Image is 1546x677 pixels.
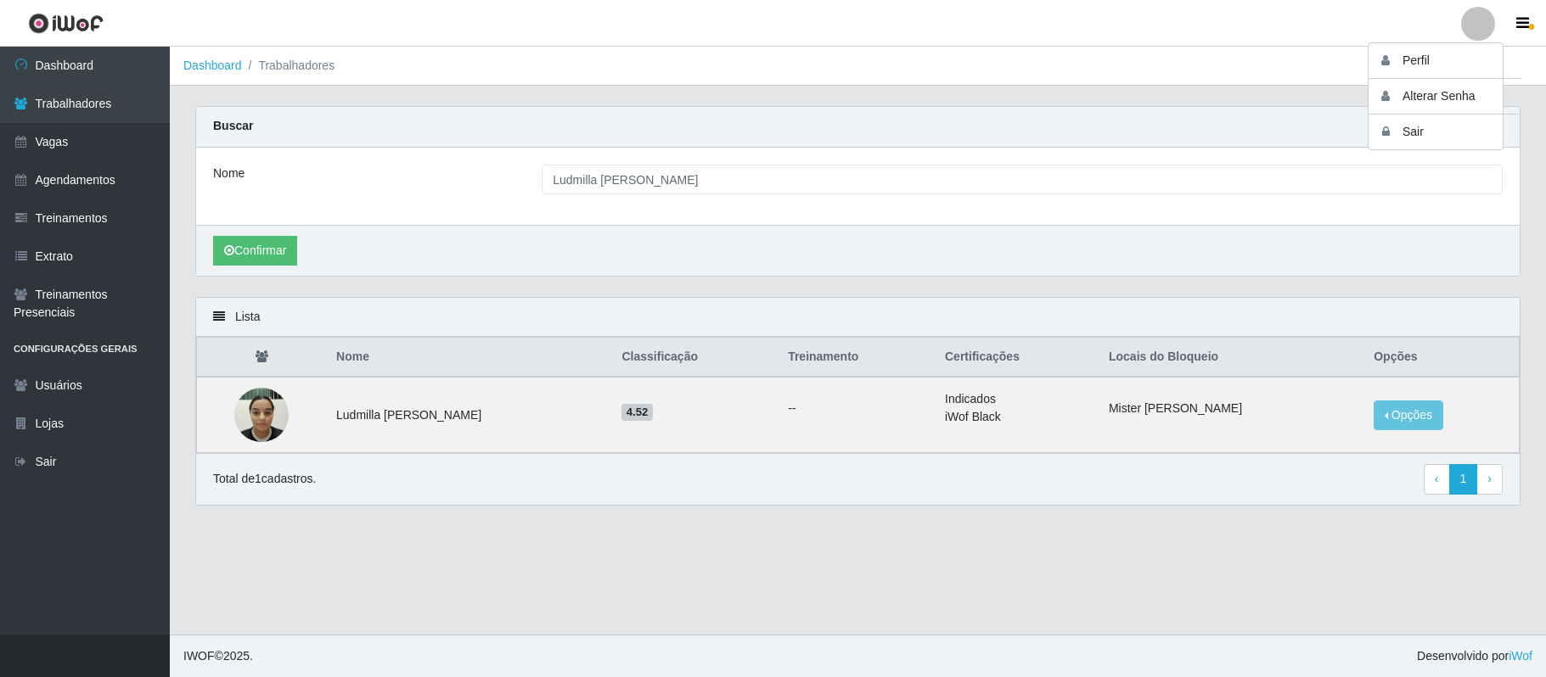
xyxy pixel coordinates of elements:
[213,165,245,182] label: Nome
[945,408,1088,426] li: iWof Black
[1509,649,1532,663] a: iWof
[1109,400,1353,417] li: Mister [PERSON_NAME]
[213,119,253,132] strong: Buscar
[1417,647,1532,665] span: Desenvolvido por
[213,236,297,266] button: Confirmar
[196,298,1520,337] div: Lista
[326,338,611,378] th: Nome
[935,338,1099,378] th: Certificações
[1449,464,1478,495] a: 1
[183,59,242,72] a: Dashboard
[1099,338,1363,378] th: Locais do Bloqueio
[542,165,1503,194] input: Digite o Nome...
[1363,338,1519,378] th: Opções
[183,649,215,663] span: IWOF
[611,338,778,378] th: Classificação
[788,400,925,417] ul: --
[1369,43,1521,79] button: Perfil
[1424,464,1450,495] a: Previous
[1435,472,1439,485] span: ‹
[1476,464,1503,495] a: Next
[945,390,1088,408] li: Indicados
[1487,472,1492,485] span: ›
[170,47,1546,86] nav: breadcrumb
[234,378,289,450] img: 1751847182562.jpeg
[778,338,935,378] th: Treinamento
[1424,464,1503,495] nav: pagination
[621,404,652,421] span: 4.52
[242,57,335,75] li: Trabalhadores
[28,13,104,34] img: CoreUI Logo
[183,647,253,665] span: © 2025 .
[1374,400,1443,430] button: Opções
[1369,79,1521,115] button: Alterar Senha
[326,377,611,453] td: Ludmilla [PERSON_NAME]
[213,470,316,488] p: Total de 1 cadastros.
[1369,115,1521,149] button: Sair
